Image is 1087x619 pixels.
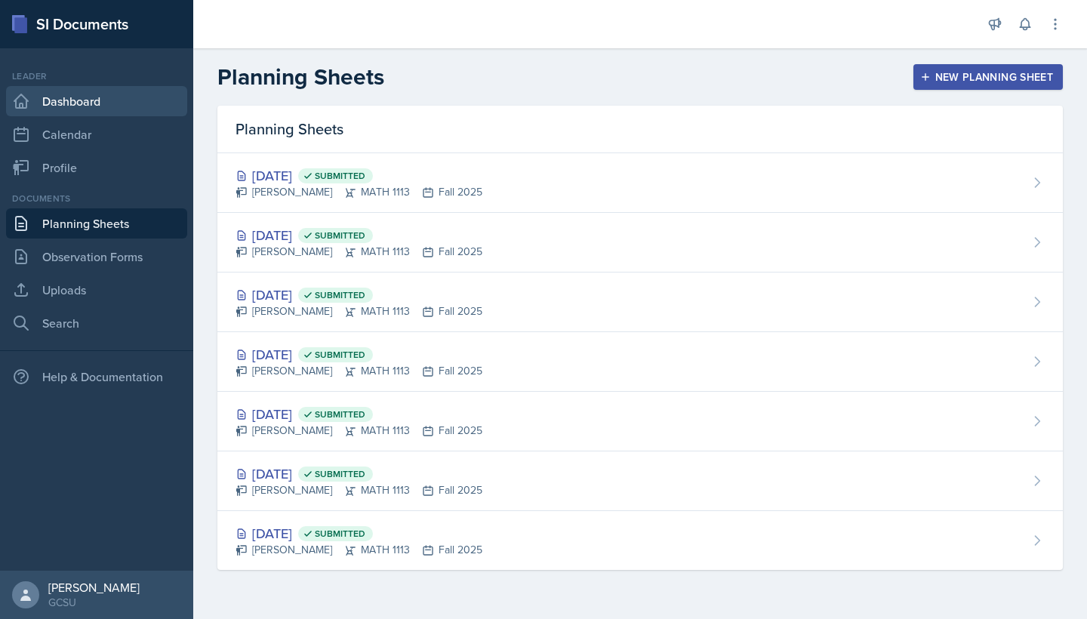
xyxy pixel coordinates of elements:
div: [DATE] [236,285,482,305]
div: [PERSON_NAME] MATH 1113 Fall 2025 [236,244,482,260]
a: Dashboard [6,86,187,116]
div: Help & Documentation [6,362,187,392]
div: [DATE] [236,463,482,484]
div: [PERSON_NAME] MATH 1113 Fall 2025 [236,184,482,200]
a: [DATE] Submitted [PERSON_NAME]MATH 1113Fall 2025 [217,153,1063,213]
div: [DATE] [236,344,482,365]
div: GCSU [48,595,140,610]
span: Submitted [315,229,365,242]
div: [PERSON_NAME] MATH 1113 Fall 2025 [236,542,482,558]
a: [DATE] Submitted [PERSON_NAME]MATH 1113Fall 2025 [217,332,1063,392]
div: [DATE] [236,523,482,544]
div: [DATE] [236,165,482,186]
div: [PERSON_NAME] MATH 1113 Fall 2025 [236,303,482,319]
span: Submitted [315,408,365,420]
div: Documents [6,192,187,205]
button: New Planning Sheet [913,64,1063,90]
a: Uploads [6,275,187,305]
a: Profile [6,152,187,183]
a: Calendar [6,119,187,149]
a: Search [6,308,187,338]
span: Submitted [315,289,365,301]
a: [DATE] Submitted [PERSON_NAME]MATH 1113Fall 2025 [217,392,1063,451]
div: New Planning Sheet [923,71,1053,83]
a: Observation Forms [6,242,187,272]
a: [DATE] Submitted [PERSON_NAME]MATH 1113Fall 2025 [217,213,1063,273]
div: Planning Sheets [217,106,1063,153]
span: Submitted [315,468,365,480]
a: [DATE] Submitted [PERSON_NAME]MATH 1113Fall 2025 [217,273,1063,332]
div: [PERSON_NAME] MATH 1113 Fall 2025 [236,423,482,439]
a: [DATE] Submitted [PERSON_NAME]MATH 1113Fall 2025 [217,451,1063,511]
div: [DATE] [236,225,482,245]
div: [PERSON_NAME] MATH 1113 Fall 2025 [236,482,482,498]
div: [PERSON_NAME] [48,580,140,595]
div: Leader [6,69,187,83]
span: Submitted [315,528,365,540]
span: Submitted [315,349,365,361]
a: [DATE] Submitted [PERSON_NAME]MATH 1113Fall 2025 [217,511,1063,570]
h2: Planning Sheets [217,63,384,91]
div: [PERSON_NAME] MATH 1113 Fall 2025 [236,363,482,379]
span: Submitted [315,170,365,182]
a: Planning Sheets [6,208,187,239]
div: [DATE] [236,404,482,424]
